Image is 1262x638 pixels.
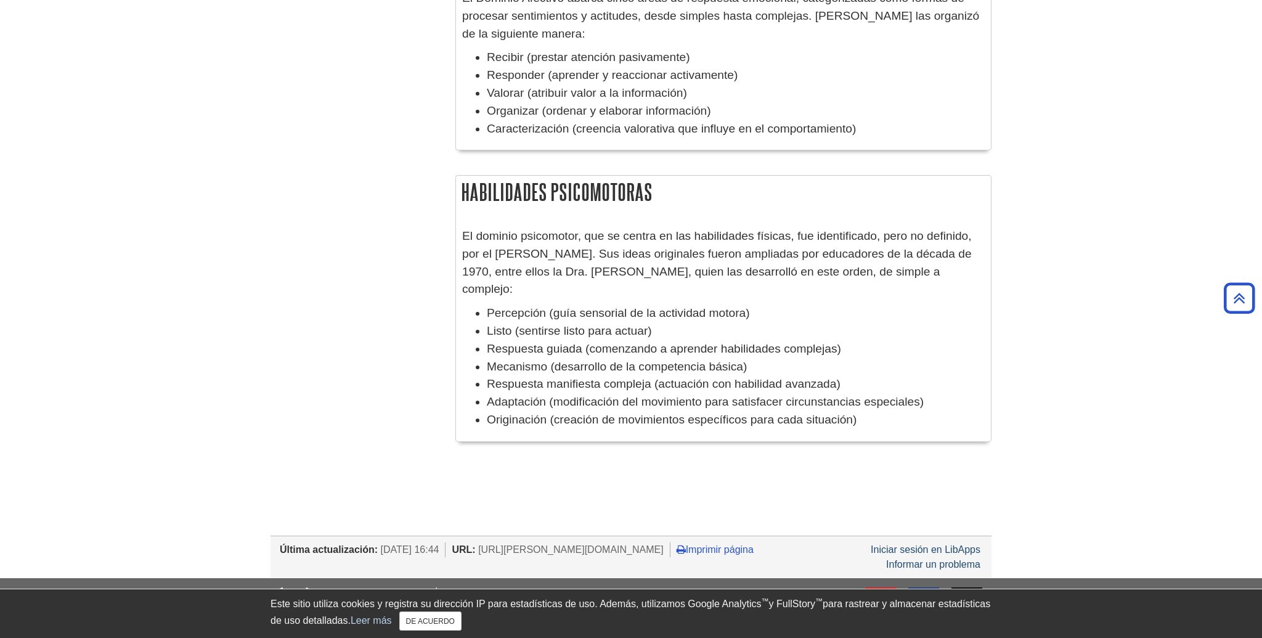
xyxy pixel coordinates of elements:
[1219,290,1259,306] a: Volver arriba
[280,544,378,555] font: Última actualización:
[487,395,924,408] font: Adaptación (modificación del movimiento para satisfacer circunstancias especiales)
[487,306,750,319] font: Percepción (guía sensorial de la actividad motora)
[452,544,475,555] font: URL:
[462,229,972,295] font: El dominio psicomotor, que se centra en las habilidades físicas, fue identificado, pero no defini...
[406,617,455,626] font: DE ACUERDO
[677,544,754,555] a: Imprimir página
[478,544,664,555] font: [URL][PERSON_NAME][DOMAIN_NAME]
[487,377,841,390] font: Respuesta manifiesta compleja (actuación con habilidad avanzada)
[487,342,841,355] font: Respuesta guiada (comenzando a aprender habilidades complejas)
[762,597,769,605] font: ™
[487,68,738,81] font: Responder (aprender y reaccionar activamente)
[815,597,823,605] font: ™
[381,544,439,555] font: [DATE] 16:44
[769,599,816,609] font: y FullStory
[871,544,980,555] a: Iniciar sesión en LibApps
[886,559,980,570] a: Informar un problema
[487,360,747,373] font: Mecanismo (desarrollo de la competencia básica)
[280,587,514,620] img: Bibliotecas de la DU
[271,599,762,609] font: Este sitio utiliza cookies y registra su dirección IP para estadísticas de uso. Además, utilizamo...
[487,324,652,337] font: Listo (sentirse listo para actuar)
[487,104,711,117] font: Organizar (ordenar y elaborar información)
[487,122,856,135] font: Caracterización (creencia valorativa que influye en el comportamiento)
[399,611,462,631] button: Cerca
[686,544,754,555] font: Imprimir página
[487,86,687,99] font: Valorar (atribuir valor a la información)
[461,179,653,205] font: Habilidades psicomotoras
[487,413,857,426] font: Originación (creación de movimientos específicos para cada situación)
[487,51,690,63] font: Recibir (prestar atención pasivamente)
[271,599,990,626] font: para rastrear y almacenar estadísticas de uso detalladas.
[351,615,392,626] a: Leer más
[677,544,686,554] i: Imprimir página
